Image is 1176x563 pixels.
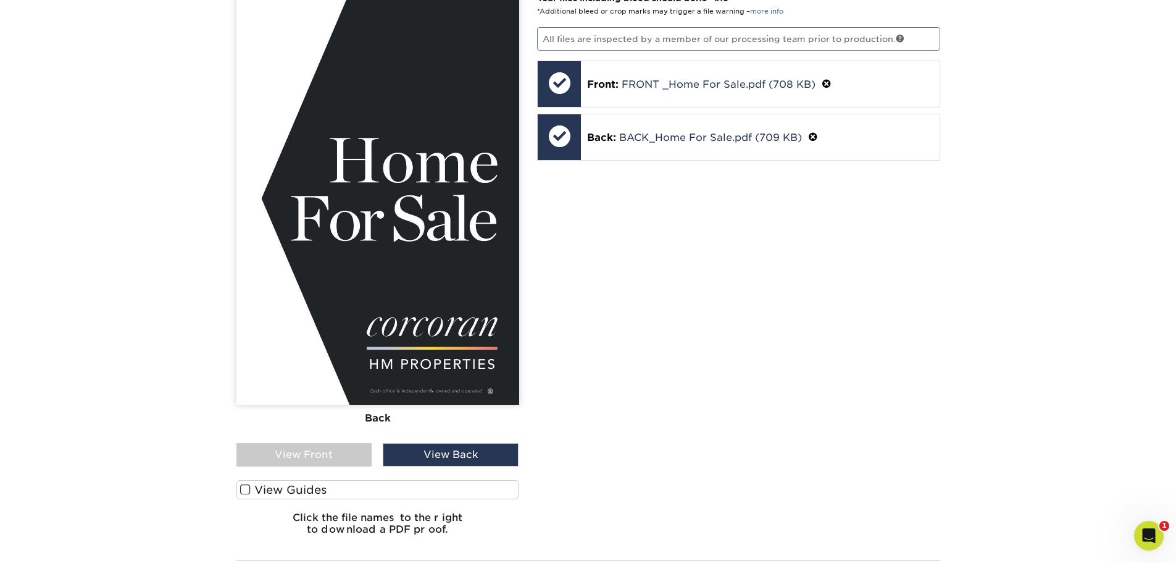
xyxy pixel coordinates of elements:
[537,27,940,51] p: All files are inspected by a member of our processing team prior to production.
[236,512,519,545] h6: Click the file names to the right to download a PDF proof.
[587,132,616,143] span: Back:
[537,7,783,15] small: *Additional bleed or crop marks may trigger a file warning –
[236,405,519,432] div: Back
[750,7,783,15] a: more info
[1159,521,1169,531] span: 1
[383,443,519,467] div: View Back
[619,132,802,143] a: BACK_Home For Sale.pdf (709 KB)
[236,480,519,499] label: View Guides
[236,443,372,467] div: View Front
[587,78,619,90] span: Front:
[1134,521,1164,551] iframe: Intercom live chat
[622,78,815,90] a: FRONT _Home For Sale.pdf (708 KB)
